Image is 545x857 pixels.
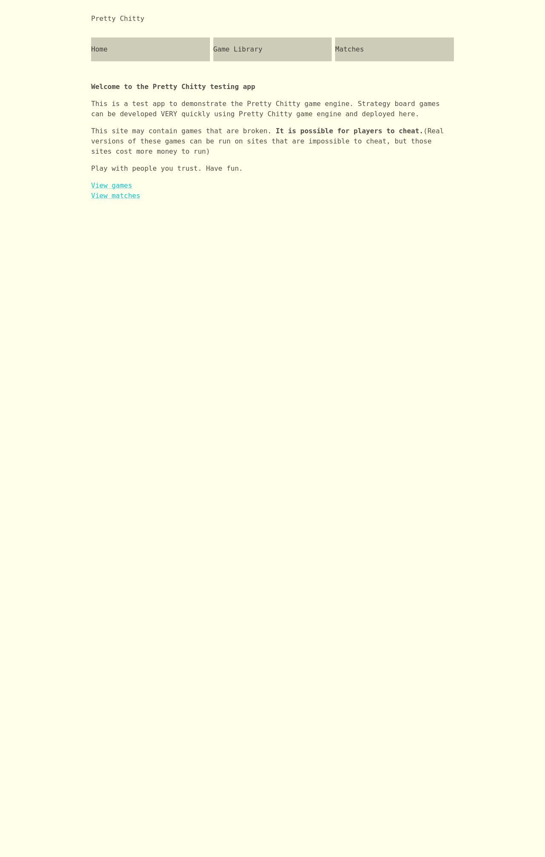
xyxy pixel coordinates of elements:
[91,126,454,163] p: This site may contain games that are broken. (Real versions of these games can be run on sites th...
[91,163,454,181] p: Play with people you trust. Have fun.
[275,127,423,135] b: It is possible for players to cheat.
[91,192,141,200] a: View matches
[91,99,454,126] p: This is a test app to demonstrate the Pretty Chitty game engine. Strategy board games can be deve...
[91,14,144,24] div: Pretty Chitty
[91,181,132,189] a: View games
[91,37,210,61] a: Home
[91,68,454,99] p: Welcome to the Pretty Chitty testing app
[213,37,332,61] a: Game Library
[335,37,454,61] a: Matches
